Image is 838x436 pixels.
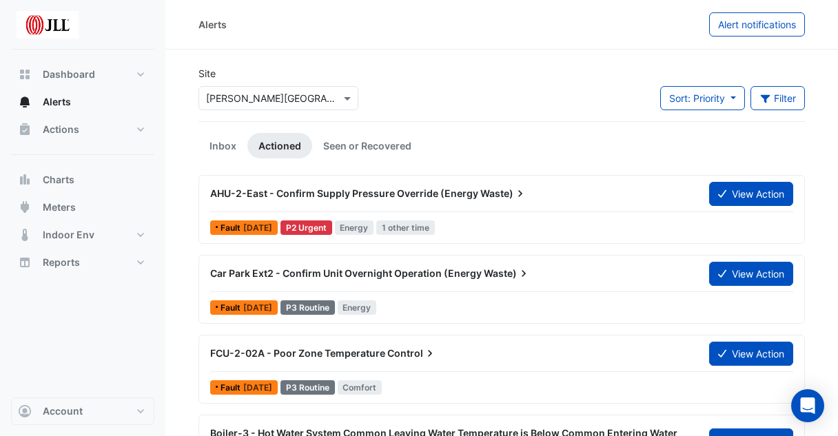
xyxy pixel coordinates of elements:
[43,228,94,242] span: Indoor Env
[335,220,374,235] span: Energy
[11,166,154,194] button: Charts
[280,220,332,235] div: P2 Urgent
[718,19,796,30] span: Alert notifications
[660,86,745,110] button: Sort: Priority
[243,382,272,393] span: Wed 24-Sep-2025 06:31 BST
[43,404,83,418] span: Account
[43,200,76,214] span: Meters
[221,224,243,232] span: Fault
[210,267,482,279] span: Car Park Ext2 - Confirm Unit Overnight Operation (Energy
[709,12,805,37] button: Alert notifications
[280,300,335,315] div: P3 Routine
[43,95,71,109] span: Alerts
[387,346,437,360] span: Control
[791,389,824,422] div: Open Intercom Messenger
[18,173,32,187] app-icon: Charts
[43,68,95,81] span: Dashboard
[312,133,422,158] a: Seen or Recovered
[11,249,154,276] button: Reports
[11,221,154,249] button: Indoor Env
[221,304,243,312] span: Fault
[17,11,79,39] img: Company Logo
[338,380,382,395] span: Comfort
[376,220,435,235] span: 1 other time
[43,123,79,136] span: Actions
[210,347,385,359] span: FCU-2-02A - Poor Zone Temperature
[247,133,312,158] a: Actioned
[18,256,32,269] app-icon: Reports
[280,380,335,395] div: P3 Routine
[480,187,527,200] span: Waste)
[198,133,247,158] a: Inbox
[18,123,32,136] app-icon: Actions
[243,222,272,233] span: Mon 14-Apr-2025 10:04 BST
[11,116,154,143] button: Actions
[18,200,32,214] app-icon: Meters
[750,86,806,110] button: Filter
[18,228,32,242] app-icon: Indoor Env
[338,300,377,315] span: Energy
[243,302,272,313] span: Mon 29-Sep-2025 00:00 BST
[11,397,154,425] button: Account
[11,194,154,221] button: Meters
[43,256,80,269] span: Reports
[198,66,216,81] label: Site
[43,173,74,187] span: Charts
[18,68,32,81] app-icon: Dashboard
[11,88,154,116] button: Alerts
[198,17,227,32] div: Alerts
[11,61,154,88] button: Dashboard
[221,384,243,392] span: Fault
[709,182,793,206] button: View Action
[210,187,478,199] span: AHU-2-East - Confirm Supply Pressure Override (Energy
[709,262,793,286] button: View Action
[669,92,725,104] span: Sort: Priority
[18,95,32,109] app-icon: Alerts
[709,342,793,366] button: View Action
[484,267,531,280] span: Waste)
